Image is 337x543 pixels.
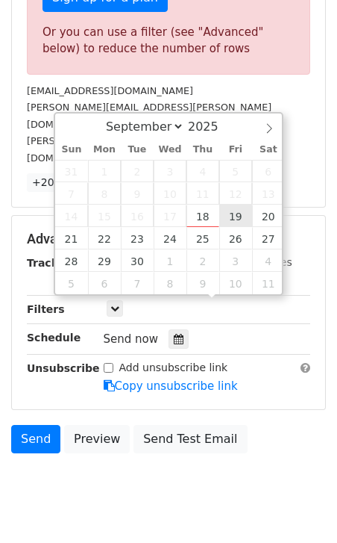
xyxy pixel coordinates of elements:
span: Thu [186,145,219,155]
span: September 2, 2025 [121,160,154,182]
span: September 7, 2025 [55,182,88,205]
span: October 9, 2025 [186,272,219,294]
span: September 5, 2025 [219,160,252,182]
span: September 17, 2025 [154,205,186,227]
span: September 10, 2025 [154,182,186,205]
span: September 11, 2025 [186,182,219,205]
span: Tue [121,145,154,155]
span: October 1, 2025 [154,249,186,272]
span: September 16, 2025 [121,205,154,227]
a: Copy unsubscribe link [104,379,238,393]
span: October 3, 2025 [219,249,252,272]
span: September 8, 2025 [88,182,121,205]
span: September 1, 2025 [88,160,121,182]
a: Send [11,425,60,453]
span: September 29, 2025 [88,249,121,272]
span: September 28, 2025 [55,249,88,272]
span: September 3, 2025 [154,160,186,182]
span: September 19, 2025 [219,205,252,227]
span: September 20, 2025 [252,205,285,227]
strong: Filters [27,303,65,315]
span: September 4, 2025 [186,160,219,182]
a: Send Test Email [133,425,247,453]
span: August 31, 2025 [55,160,88,182]
label: UTM Codes [233,255,292,270]
span: September 27, 2025 [252,227,285,249]
span: Sat [252,145,285,155]
span: Wed [154,145,186,155]
span: October 2, 2025 [186,249,219,272]
span: October 6, 2025 [88,272,121,294]
span: September 22, 2025 [88,227,121,249]
small: [PERSON_NAME][EMAIL_ADDRESS][PERSON_NAME][DOMAIN_NAME] [27,135,271,164]
span: September 24, 2025 [154,227,186,249]
span: September 18, 2025 [186,205,219,227]
span: Send now [104,332,159,346]
span: September 21, 2025 [55,227,88,249]
span: October 5, 2025 [55,272,88,294]
span: October 11, 2025 [252,272,285,294]
span: Fri [219,145,252,155]
span: October 10, 2025 [219,272,252,294]
span: September 15, 2025 [88,205,121,227]
span: Sun [55,145,88,155]
span: September 13, 2025 [252,182,285,205]
strong: Tracking [27,257,77,269]
span: September 30, 2025 [121,249,154,272]
div: Or you can use a filter (see "Advanced" below) to reduce the number of rows [42,24,295,58]
span: September 14, 2025 [55,205,88,227]
span: September 25, 2025 [186,227,219,249]
small: [EMAIL_ADDRESS][DOMAIN_NAME] [27,85,193,96]
iframe: Chat Widget [262,471,337,543]
strong: Schedule [27,332,81,344]
a: +20 more [27,173,89,192]
span: October 4, 2025 [252,249,285,272]
span: September 6, 2025 [252,160,285,182]
a: Preview [64,425,130,453]
label: Add unsubscribe link [119,360,228,376]
span: September 26, 2025 [219,227,252,249]
span: Mon [88,145,121,155]
span: October 7, 2025 [121,272,154,294]
h5: Advanced [27,231,310,247]
small: [PERSON_NAME][EMAIL_ADDRESS][PERSON_NAME][DOMAIN_NAME] [27,102,271,130]
span: September 9, 2025 [121,182,154,205]
span: September 12, 2025 [219,182,252,205]
span: October 8, 2025 [154,272,186,294]
span: September 23, 2025 [121,227,154,249]
input: Year [184,120,238,134]
strong: Unsubscribe [27,362,100,374]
